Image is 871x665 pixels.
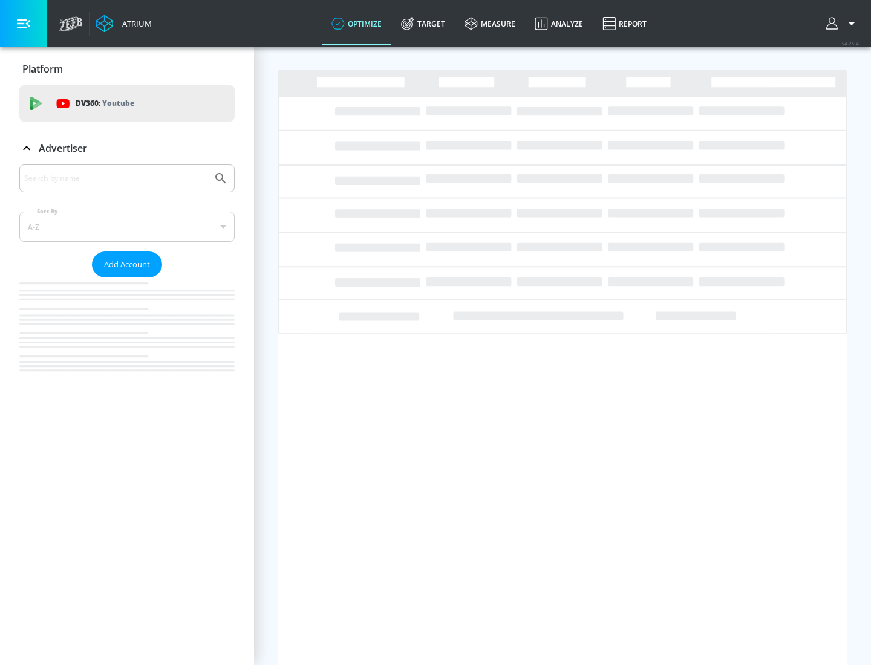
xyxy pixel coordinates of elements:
a: measure [455,2,525,45]
div: Advertiser [19,131,235,165]
input: Search by name [24,170,207,186]
p: Platform [22,62,63,76]
a: Target [391,2,455,45]
div: Advertiser [19,164,235,395]
p: Advertiser [39,141,87,155]
div: DV360: Youtube [19,85,235,122]
nav: list of Advertiser [19,277,235,395]
span: Add Account [104,258,150,271]
label: Sort By [34,207,60,215]
div: Atrium [117,18,152,29]
div: Platform [19,52,235,86]
a: Report [593,2,656,45]
div: A-Z [19,212,235,242]
p: DV360: [76,97,134,110]
a: Atrium [96,15,152,33]
button: Add Account [92,251,162,277]
a: optimize [322,2,391,45]
span: v 4.25.4 [842,40,859,47]
a: Analyze [525,2,593,45]
p: Youtube [102,97,134,109]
